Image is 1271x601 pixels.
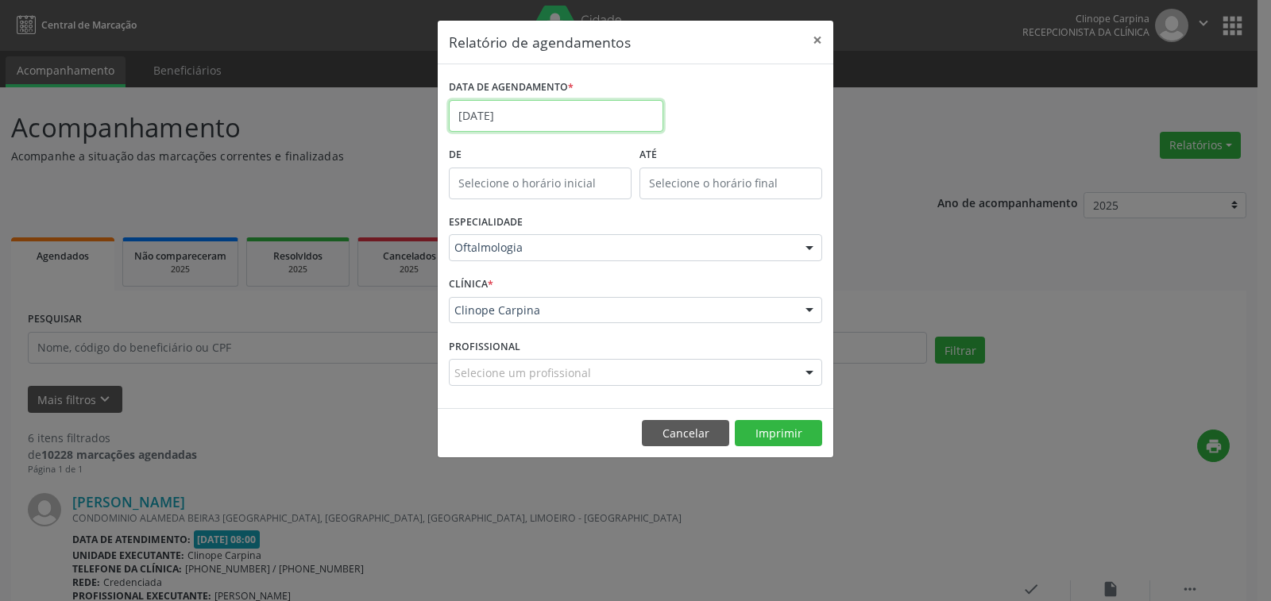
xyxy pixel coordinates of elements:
input: Selecione uma data ou intervalo [449,100,663,132]
span: Oftalmologia [454,240,790,256]
label: PROFISSIONAL [449,334,520,359]
label: DATA DE AGENDAMENTO [449,75,574,100]
label: De [449,143,632,168]
span: Clinope Carpina [454,302,790,318]
label: ESPECIALIDADE [449,210,523,235]
input: Selecione o horário inicial [449,168,632,199]
button: Cancelar [642,420,729,447]
label: CLÍNICA [449,272,493,297]
span: Selecione um profissional [454,364,591,381]
h5: Relatório de agendamentos [449,32,631,52]
label: ATÉ [639,143,822,168]
input: Selecione o horário final [639,168,822,199]
button: Imprimir [735,420,822,447]
button: Close [802,21,833,60]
